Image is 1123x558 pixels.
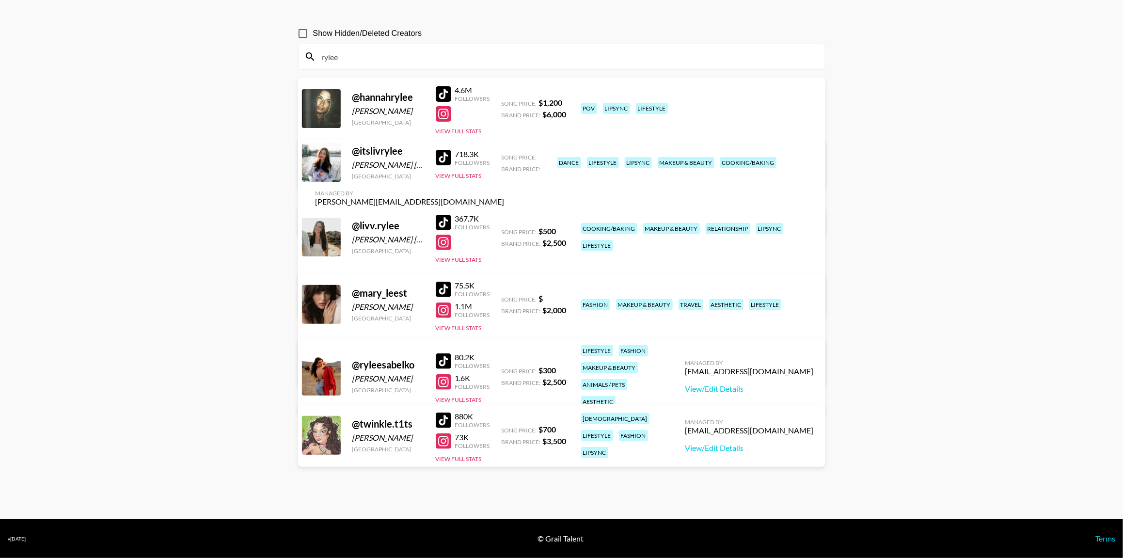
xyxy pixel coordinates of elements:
button: View Full Stats [436,256,482,263]
strong: $ 1,200 [539,98,563,107]
div: aesthetic [709,299,743,310]
div: lifestyle [581,430,613,441]
span: Brand Price: [502,379,541,386]
div: lipsync [625,157,652,168]
strong: $ 2,500 [543,377,567,386]
div: Followers [455,362,490,369]
div: lifestyle [749,299,781,310]
div: [GEOGRAPHIC_DATA] [352,247,424,255]
div: Followers [455,290,490,298]
div: cooking/baking [720,157,776,168]
div: fashion [619,345,648,356]
div: lipsync [581,447,608,458]
strong: $ 300 [539,366,556,375]
strong: $ 3,500 [543,436,567,446]
div: Followers [455,159,490,166]
strong: $ 700 [539,425,556,434]
span: Brand Price: [502,438,541,446]
strong: $ 500 [539,226,556,236]
span: Brand Price: [502,165,541,173]
button: View Full Stats [436,128,482,135]
div: aesthetic [581,396,616,407]
div: @ ryleesabelko [352,359,424,371]
span: Song Price: [502,296,537,303]
div: [PERSON_NAME] [352,302,424,312]
div: makeup & beauty [658,157,714,168]
div: [EMAIL_ADDRESS][DOMAIN_NAME] [685,426,814,435]
button: View Full Stats [436,455,482,462]
a: View/Edit Details [685,384,814,394]
div: lifestyle [581,345,613,356]
div: @ hannahrylee [352,91,424,103]
div: [DEMOGRAPHIC_DATA] [581,413,649,424]
div: Managed By [316,190,505,197]
div: Managed By [685,418,814,426]
div: Followers [455,223,490,231]
div: [GEOGRAPHIC_DATA] [352,386,424,394]
div: © Grail Talent [538,534,584,543]
div: [EMAIL_ADDRESS][DOMAIN_NAME] [685,367,814,376]
div: [PERSON_NAME] [352,374,424,383]
div: 4.6M [455,85,490,95]
div: Followers [455,383,490,390]
div: Followers [455,421,490,429]
div: lifestyle [587,157,619,168]
span: Song Price: [502,427,537,434]
div: cooking/baking [581,223,637,234]
strong: $ 2,500 [543,238,567,247]
div: makeup & beauty [616,299,673,310]
span: Brand Price: [502,307,541,315]
strong: $ [539,294,543,303]
span: Song Price: [502,367,537,375]
div: @ livv.rylee [352,220,424,232]
div: 80.2K [455,352,490,362]
div: lifestyle [636,103,668,114]
div: lipsync [603,103,630,114]
strong: $ 6,000 [543,110,567,119]
div: [PERSON_NAME] [PERSON_NAME] [352,235,424,244]
div: @ mary_leest [352,287,424,299]
div: [GEOGRAPHIC_DATA] [352,173,424,180]
div: 75.5K [455,281,490,290]
div: [GEOGRAPHIC_DATA] [352,119,424,126]
a: Terms [1095,534,1115,543]
div: [PERSON_NAME][EMAIL_ADDRESS][DOMAIN_NAME] [316,197,505,207]
div: v [DATE] [8,536,26,542]
span: Song Price: [502,154,537,161]
span: Song Price: [502,228,537,236]
div: fashion [619,430,648,441]
div: Followers [455,442,490,449]
span: Brand Price: [502,112,541,119]
div: Managed By [685,359,814,367]
div: [PERSON_NAME] [352,106,424,116]
div: 1.6K [455,373,490,383]
div: [GEOGRAPHIC_DATA] [352,446,424,453]
div: 718.3K [455,149,490,159]
div: 1.1M [455,302,490,311]
div: fashion [581,299,610,310]
div: lipsync [756,223,783,234]
div: 73K [455,432,490,442]
a: View/Edit Details [685,443,814,453]
div: makeup & beauty [581,362,638,373]
button: View Full Stats [436,396,482,403]
span: Brand Price: [502,240,541,247]
div: @ itslivrylee [352,145,424,157]
div: relationship [706,223,750,234]
div: [PERSON_NAME] [352,433,424,443]
div: 880K [455,412,490,421]
span: Song Price: [502,100,537,107]
div: Followers [455,311,490,319]
div: [PERSON_NAME] [PERSON_NAME] [352,160,424,170]
button: View Full Stats [436,324,482,332]
div: [GEOGRAPHIC_DATA] [352,315,424,322]
div: @ twinkle.t1ts [352,418,424,430]
span: Show Hidden/Deleted Creators [313,28,422,39]
input: Search by User Name [316,49,819,64]
div: lifestyle [581,240,613,251]
div: Managed By [316,271,505,279]
div: animals / pets [581,379,627,390]
div: makeup & beauty [643,223,700,234]
div: pov [581,103,597,114]
div: Followers [455,95,490,102]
